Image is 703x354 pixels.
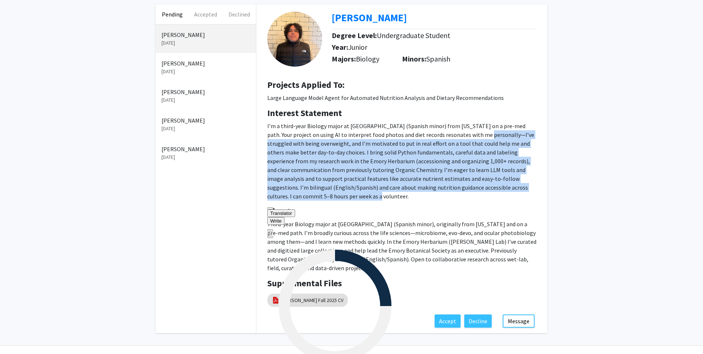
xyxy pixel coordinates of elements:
[332,11,407,24] b: [PERSON_NAME]
[332,54,356,63] b: Majors:
[267,93,536,102] p: Large Language Model Agent for Automated Nutrition Analysis and Dietary Recommendations
[161,87,250,96] p: [PERSON_NAME]
[377,31,450,40] span: Undergraduate Student
[161,116,250,125] p: [PERSON_NAME]
[332,42,348,52] b: Year:
[161,125,250,133] p: [DATE]
[402,54,426,63] b: Minors:
[5,321,31,349] iframe: Chat
[503,314,535,328] button: Message
[348,42,367,52] span: Junior
[464,314,492,328] button: Decline
[156,4,189,24] button: Pending
[332,31,377,40] b: Degree Level:
[161,59,250,68] p: [PERSON_NAME]
[161,96,250,104] p: [DATE]
[223,4,256,24] button: Declined
[161,145,250,153] p: [PERSON_NAME]
[332,11,407,24] a: Opens in a new tab
[267,122,536,201] p: I’m a third-year Biology major at [GEOGRAPHIC_DATA] (Spanish minor) from [US_STATE] on a pre-med ...
[426,54,450,63] span: Spanish
[267,79,345,90] b: Projects Applied To:
[267,107,342,119] b: Interest Statement
[435,314,461,328] button: Accept
[356,54,379,63] span: Biology
[161,30,250,39] p: [PERSON_NAME]
[161,68,250,75] p: [DATE]
[189,4,222,24] button: Accepted
[161,39,250,47] p: [DATE]
[161,153,250,161] p: [DATE]
[267,12,322,67] img: Profile Picture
